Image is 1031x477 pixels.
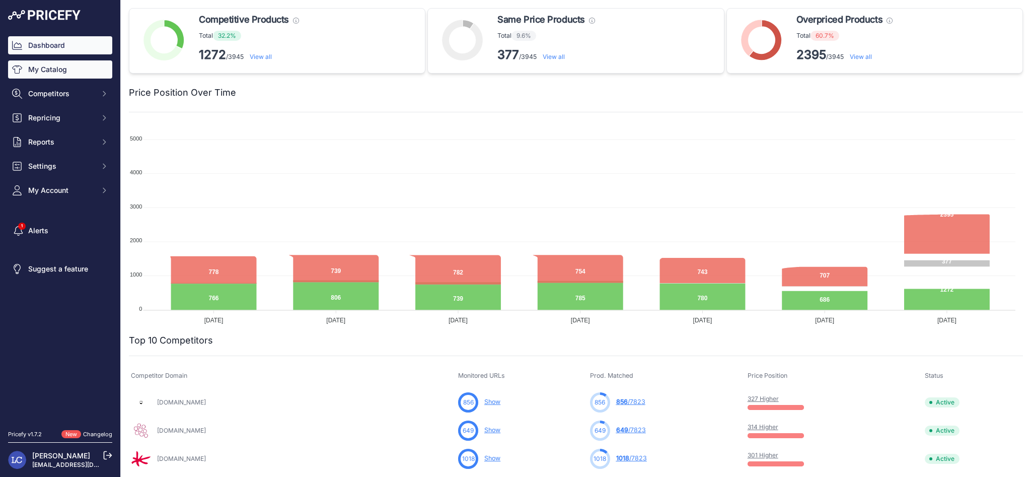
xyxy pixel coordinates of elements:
[130,271,142,278] tspan: 1000
[811,31,839,41] span: 60.7%
[590,372,633,379] span: Prod. Matched
[8,157,112,175] button: Settings
[463,426,474,435] span: 649
[616,454,647,462] a: 1018/7823
[796,13,882,27] span: Overpriced Products
[458,372,505,379] span: Monitored URLs
[497,31,595,41] p: Total
[139,306,142,312] tspan: 0
[28,161,94,171] span: Settings
[129,86,236,100] h2: Price Position Over Time
[83,431,112,438] a: Changelog
[326,317,345,324] tspan: [DATE]
[616,426,628,434] span: 649
[925,454,960,464] span: Active
[693,317,712,324] tspan: [DATE]
[748,372,787,379] span: Price Position
[497,47,595,63] p: /3945
[8,60,112,79] a: My Catalog
[8,430,42,439] div: Pricefy v1.7.2
[748,451,778,459] a: 301 Higher
[449,317,468,324] tspan: [DATE]
[32,451,90,460] a: [PERSON_NAME]
[28,137,94,147] span: Reports
[616,454,629,462] span: 1018
[796,47,826,62] strong: 2395
[594,454,606,463] span: 1018
[925,426,960,436] span: Active
[28,113,94,123] span: Repricing
[925,372,943,379] span: Status
[748,395,779,402] a: 327 Higher
[130,169,142,175] tspan: 4000
[8,260,112,278] a: Suggest a feature
[8,85,112,103] button: Competitors
[462,454,475,463] span: 1018
[8,36,112,54] a: Dashboard
[511,31,536,41] span: 9.6%
[129,333,213,348] h2: Top 10 Competitors
[484,426,500,434] a: Show
[130,237,142,243] tspan: 2000
[204,317,224,324] tspan: [DATE]
[28,89,94,99] span: Competitors
[8,181,112,199] button: My Account
[543,53,565,60] a: View all
[815,317,834,324] tspan: [DATE]
[484,454,500,462] a: Show
[199,47,299,63] p: /3945
[199,13,289,27] span: Competitive Products
[8,109,112,127] button: Repricing
[8,10,81,20] img: Pricefy Logo
[131,372,187,379] span: Competitor Domain
[484,398,500,405] a: Show
[796,47,893,63] p: /3945
[61,430,81,439] span: New
[616,426,646,434] a: 649/7823
[157,398,206,406] a: [DOMAIN_NAME]
[497,13,584,27] span: Same Price Products
[157,427,206,434] a: [DOMAIN_NAME]
[463,398,474,407] span: 856
[497,47,519,62] strong: 377
[571,317,590,324] tspan: [DATE]
[595,398,605,407] span: 856
[32,461,137,468] a: [EMAIL_ADDRESS][DOMAIN_NAME]
[8,36,112,418] nav: Sidebar
[213,31,241,41] span: 32.2%
[616,398,628,405] span: 856
[157,455,206,462] a: [DOMAIN_NAME]
[8,133,112,151] button: Reports
[130,135,142,142] tspan: 5000
[8,222,112,240] a: Alerts
[796,31,893,41] p: Total
[250,53,272,60] a: View all
[199,47,226,62] strong: 1272
[748,423,778,431] a: 314 Higher
[199,31,299,41] p: Total
[925,397,960,407] span: Active
[937,317,956,324] tspan: [DATE]
[616,398,645,405] a: 856/7823
[850,53,872,60] a: View all
[28,185,94,195] span: My Account
[130,203,142,210] tspan: 3000
[595,426,606,435] span: 649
